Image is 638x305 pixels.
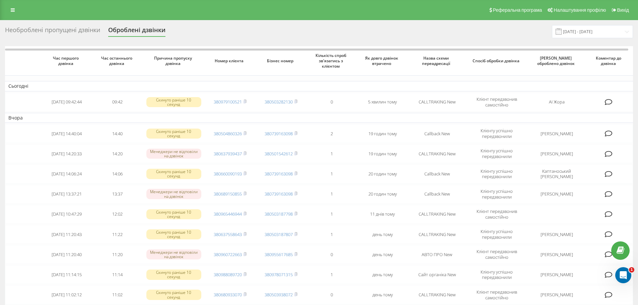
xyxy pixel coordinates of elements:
td: [DATE] 11:20:43 [41,225,92,244]
td: 5 хвилин тому [357,93,408,111]
td: [PERSON_NAME] [528,225,586,244]
a: 380504860326 [214,131,242,137]
a: 380637558643 [214,231,242,237]
td: [PERSON_NAME] [528,285,586,304]
div: Скинуто раніше 10 секунд [146,97,201,107]
td: Сайт органіка New [408,265,466,284]
span: Бізнес номер [261,58,301,64]
div: Скинуто раніше 10 секунд [146,209,201,219]
td: [PERSON_NAME] [528,265,586,284]
span: Коментар до дзвінка [591,56,628,66]
td: Клієнту успішно передзвонили [466,265,527,284]
td: CALLTRAKING New [408,285,466,304]
td: 14:06 [92,164,143,183]
a: 380965446944 [214,211,242,217]
span: Час останнього дзвінка [98,56,138,66]
td: 1 [306,144,357,163]
span: Реферальна програма [493,7,542,13]
td: 09:42 [92,93,143,111]
div: Оброблені дзвінки [108,26,165,37]
td: Клієнт передзвонив самостійно [466,245,527,264]
td: 1 [306,185,357,204]
a: 380739163098 [265,171,293,177]
td: CALLTRAKING New [408,225,466,244]
td: 1 [306,164,357,183]
td: 14:20 [92,144,143,163]
a: 380739163098 [265,131,293,137]
td: [PERSON_NAME] [528,124,586,143]
td: Callback New [408,164,466,183]
td: 0 [306,285,357,304]
td: [PERSON_NAME] [528,144,586,163]
td: Клієнту успішно передзвонили [466,124,527,143]
td: Клієнт передзвонив самостійно [466,285,527,304]
a: 380501542612 [265,151,293,157]
td: 20 годин тому [357,185,408,204]
td: 0 [306,245,357,264]
td: 11:02 [92,285,143,304]
a: 380680933070 [214,292,242,298]
div: Скинуто раніше 10 секунд [146,290,201,300]
td: [DATE] 11:14:15 [41,265,92,284]
td: CALLTRAKING New [408,144,466,163]
iframe: Intercom live chat [615,267,631,283]
td: [DATE] 13:37:21 [41,185,92,204]
a: 380978071315 [265,272,293,278]
a: 380739163098 [265,191,293,197]
a: 380955617685 [265,251,293,257]
td: АІ Жора [528,93,586,111]
div: Менеджери не відповіли на дзвінок [146,149,201,159]
td: 11:20 [92,245,143,264]
td: Каптаноський [PERSON_NAME] [528,164,586,183]
td: АВТО ПРО New [408,245,466,264]
td: 2 [306,124,357,143]
td: [DATE] 11:20:40 [41,245,92,264]
a: 380503938072 [265,292,293,298]
span: Причина пропуску дзвінка [149,56,199,66]
td: CALLTRAKING New [408,205,466,224]
td: 11:14 [92,265,143,284]
td: 19 годин тому [357,144,408,163]
td: Callback New [408,185,466,204]
a: 380637939437 [214,151,242,157]
td: [DATE] 11:02:12 [41,285,92,304]
a: 380503282130 [265,99,293,105]
td: 1 [306,205,357,224]
td: день тому [357,285,408,304]
div: Скинуто раніше 10 секунд [146,169,201,179]
td: 12:02 [92,205,143,224]
a: 380660090193 [214,171,242,177]
td: 20 годин тому [357,164,408,183]
td: Клієнту успішно передзвонили [466,185,527,204]
a: 380988089720 [214,272,242,278]
td: Сьогодні [5,81,633,91]
div: Менеджери не відповіли на дзвінок [146,189,201,199]
td: 0 [306,93,357,111]
td: Клієнту успішно передзвонили [466,225,527,244]
span: Налаштування профілю [554,7,606,13]
span: 1 [629,267,634,273]
td: [DATE] 14:06:24 [41,164,92,183]
td: [PERSON_NAME] [528,245,586,264]
td: день тому [357,245,408,264]
a: 380503187798 [265,211,293,217]
td: день тому [357,225,408,244]
td: 11 днів тому [357,205,408,224]
td: [DATE] 09:42:44 [41,93,92,111]
td: Клієнту успішно передзвонили [466,164,527,183]
div: Скинуто раніше 10 секунд [146,270,201,280]
td: Вчора [5,113,633,123]
a: 380503187807 [265,231,293,237]
td: 11:22 [92,225,143,244]
td: 13:37 [92,185,143,204]
div: Менеджери не відповіли на дзвінок [146,249,201,259]
td: 1 [306,225,357,244]
td: [DATE] 14:20:33 [41,144,92,163]
span: Час першого дзвінка [47,56,87,66]
td: CALLTRAKING New [408,93,466,111]
td: 1 [306,265,357,284]
td: день тому [357,265,408,284]
span: Як довго дзвінок втрачено [363,56,403,66]
span: Кількість спроб зв'язатись з клієнтом [312,53,352,69]
td: Callback New [408,124,466,143]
